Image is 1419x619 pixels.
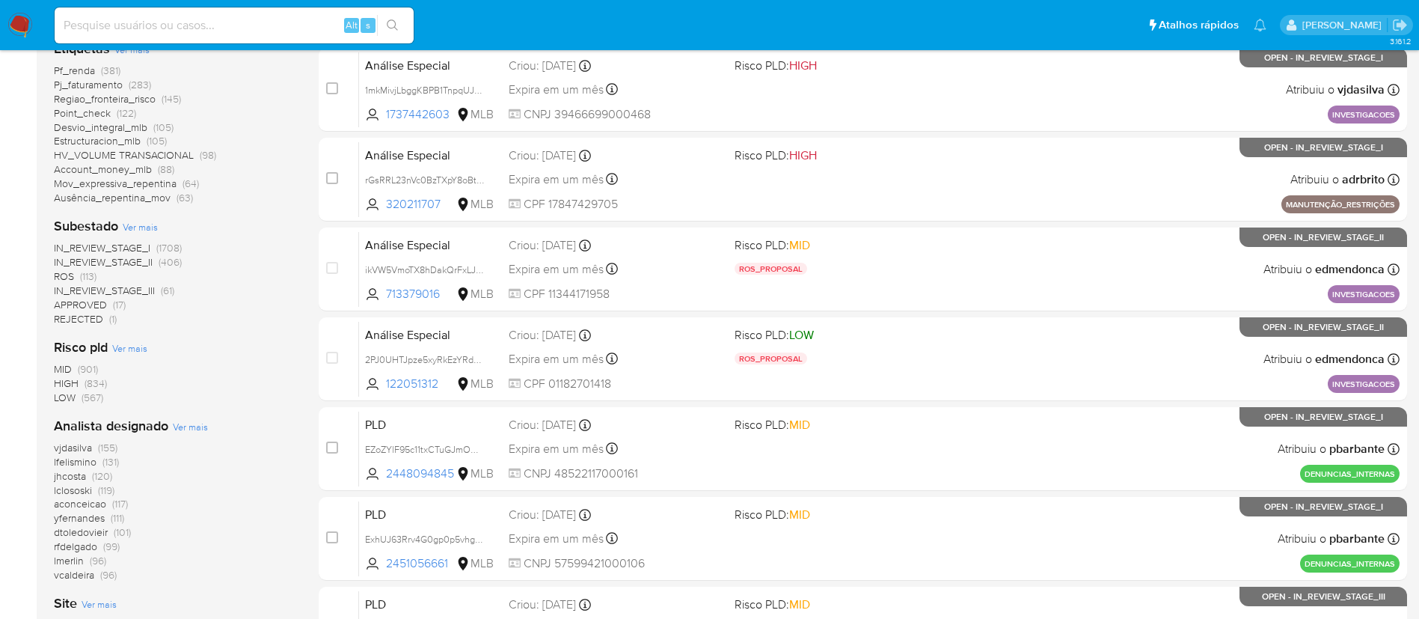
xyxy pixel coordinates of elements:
a: Sair [1392,17,1408,33]
p: joice.osilva@mercadopago.com.br [1302,18,1387,32]
button: search-icon [377,15,408,36]
span: 3.161.2 [1390,35,1412,47]
a: Notificações [1254,19,1266,31]
span: Alt [346,18,358,32]
span: s [366,18,370,32]
span: Atalhos rápidos [1159,17,1239,33]
input: Pesquise usuários ou casos... [55,16,414,35]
